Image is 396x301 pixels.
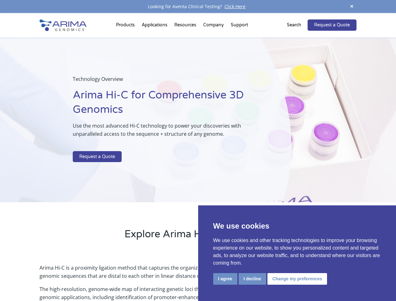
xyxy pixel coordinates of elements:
p: We use cookies [213,220,381,232]
button: I decline [239,273,266,285]
p: Search [287,21,301,29]
h1: Arima Hi-C for Comprehensive 3D Genomics [73,88,260,122]
p: Technology Overview [73,75,260,88]
a: Click Here [222,3,248,9]
a: Request a Quote [308,19,356,31]
div: Looking for Aventa Clinical Testing? [40,3,356,11]
img: Arima-Genomics-logo [40,19,87,31]
p: We use cookies and other tracking technologies to improve your browsing experience on our website... [213,237,381,267]
p: Use the most advanced Hi-C technology to power your discoveries with unparalleled access to the s... [73,122,260,143]
h2: Explore Arima Hi-C Technology [40,227,356,246]
button: I agree [213,273,237,285]
p: Arima Hi-C is a proximity ligation method that captures the organizational structure of chromatin... [40,264,356,285]
button: Change my preferences [267,273,327,285]
a: Request a Quote [73,151,122,162]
